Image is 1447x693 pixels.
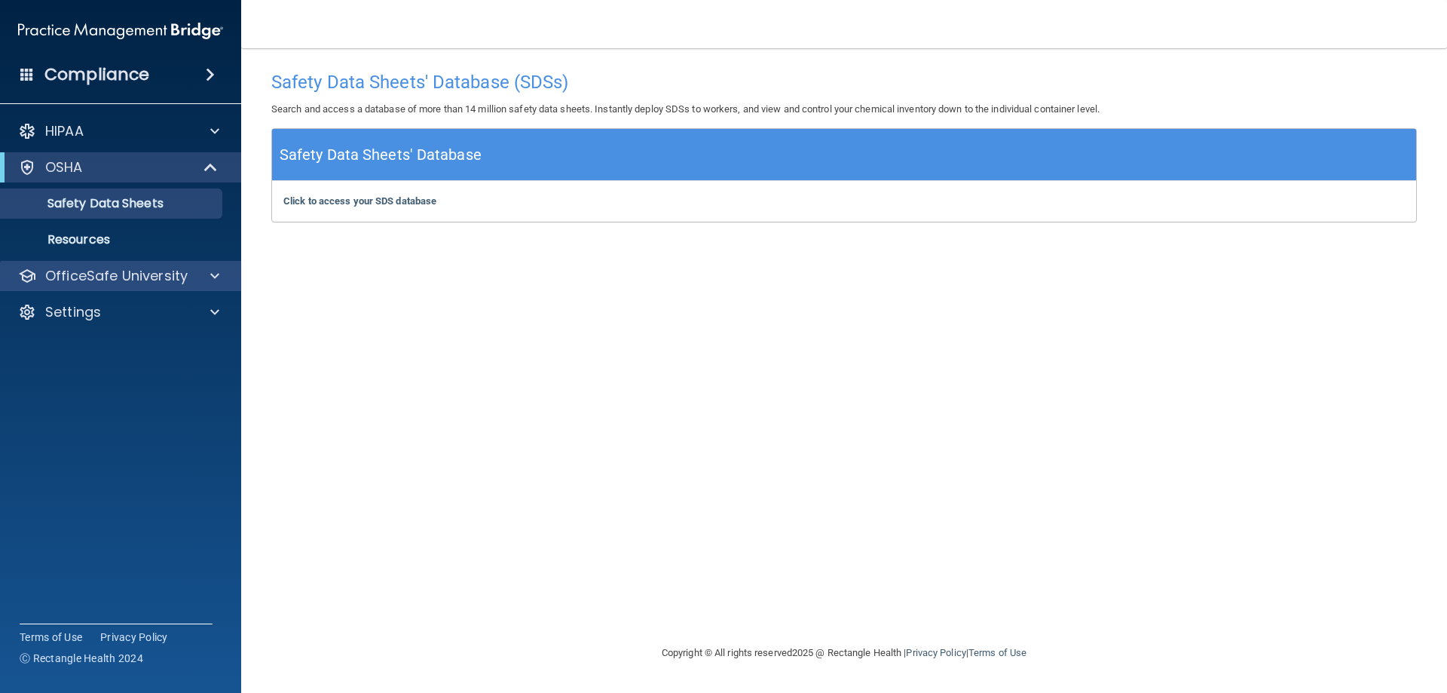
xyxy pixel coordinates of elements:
p: OfficeSafe University [45,267,188,285]
h4: Compliance [44,64,149,85]
span: Ⓒ Rectangle Health 2024 [20,651,143,666]
a: Privacy Policy [100,630,168,645]
a: Click to access your SDS database [283,195,436,207]
p: Safety Data Sheets [10,196,216,211]
a: Terms of Use [20,630,82,645]
h4: Safety Data Sheets' Database (SDSs) [271,72,1417,92]
a: OSHA [18,158,219,176]
h5: Safety Data Sheets' Database [280,142,482,168]
a: OfficeSafe University [18,267,219,285]
a: Settings [18,303,219,321]
img: PMB logo [18,16,223,46]
p: Resources [10,232,216,247]
a: Terms of Use [968,647,1026,658]
p: OSHA [45,158,83,176]
div: Copyright © All rights reserved 2025 @ Rectangle Health | | [569,629,1119,677]
p: Search and access a database of more than 14 million safety data sheets. Instantly deploy SDSs to... [271,100,1417,118]
a: HIPAA [18,122,219,140]
p: Settings [45,303,101,321]
p: HIPAA [45,122,84,140]
a: Privacy Policy [906,647,965,658]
